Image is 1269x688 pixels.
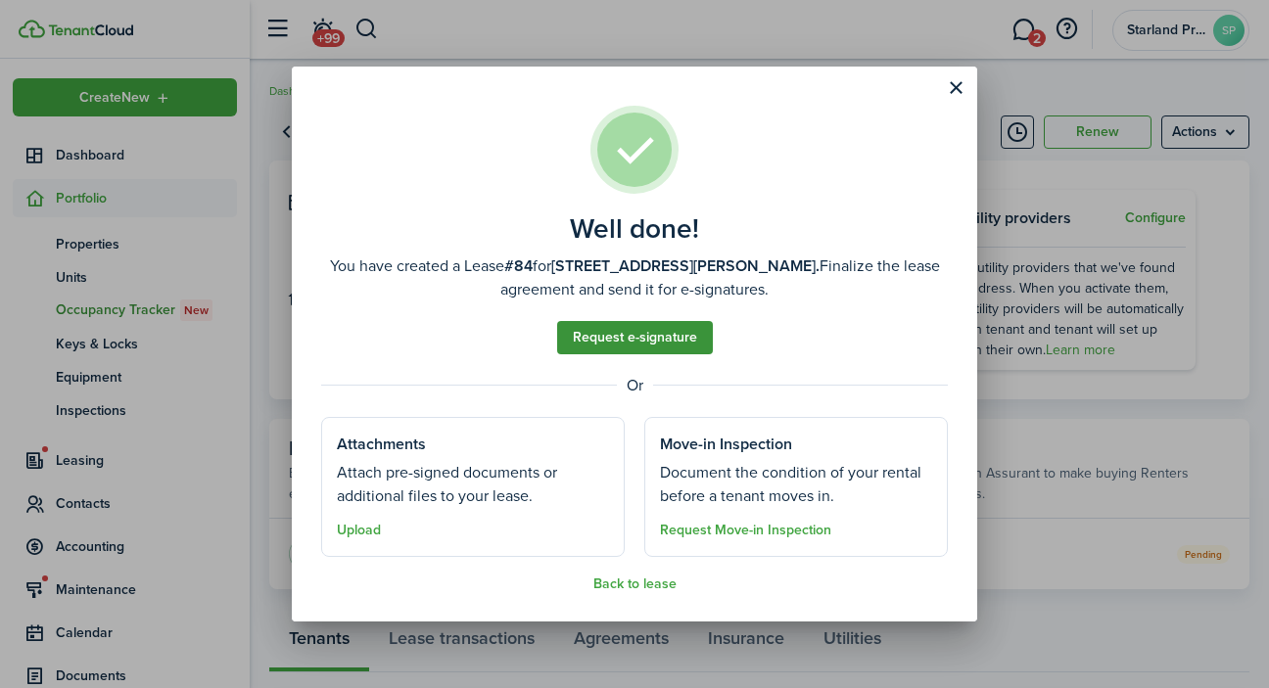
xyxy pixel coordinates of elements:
b: #84 [504,254,533,277]
a: Request e-signature [557,321,713,354]
b: [STREET_ADDRESS][PERSON_NAME]. [551,254,820,277]
button: Request Move-in Inspection [660,523,831,538]
button: Close modal [939,71,972,105]
well-done-title: Well done! [570,213,699,245]
well-done-section-description: Document the condition of your rental before a tenant moves in. [660,461,932,508]
button: Back to lease [593,576,677,592]
well-done-section-title: Move-in Inspection [660,433,792,456]
well-done-section-description: Attach pre-signed documents or additional files to your lease. [337,461,609,508]
well-done-description: You have created a Lease for Finalize the lease agreement and send it for e-signatures. [321,254,948,301]
button: Upload [337,523,381,538]
well-done-separator: Or [321,374,948,397]
well-done-section-title: Attachments [337,433,426,456]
